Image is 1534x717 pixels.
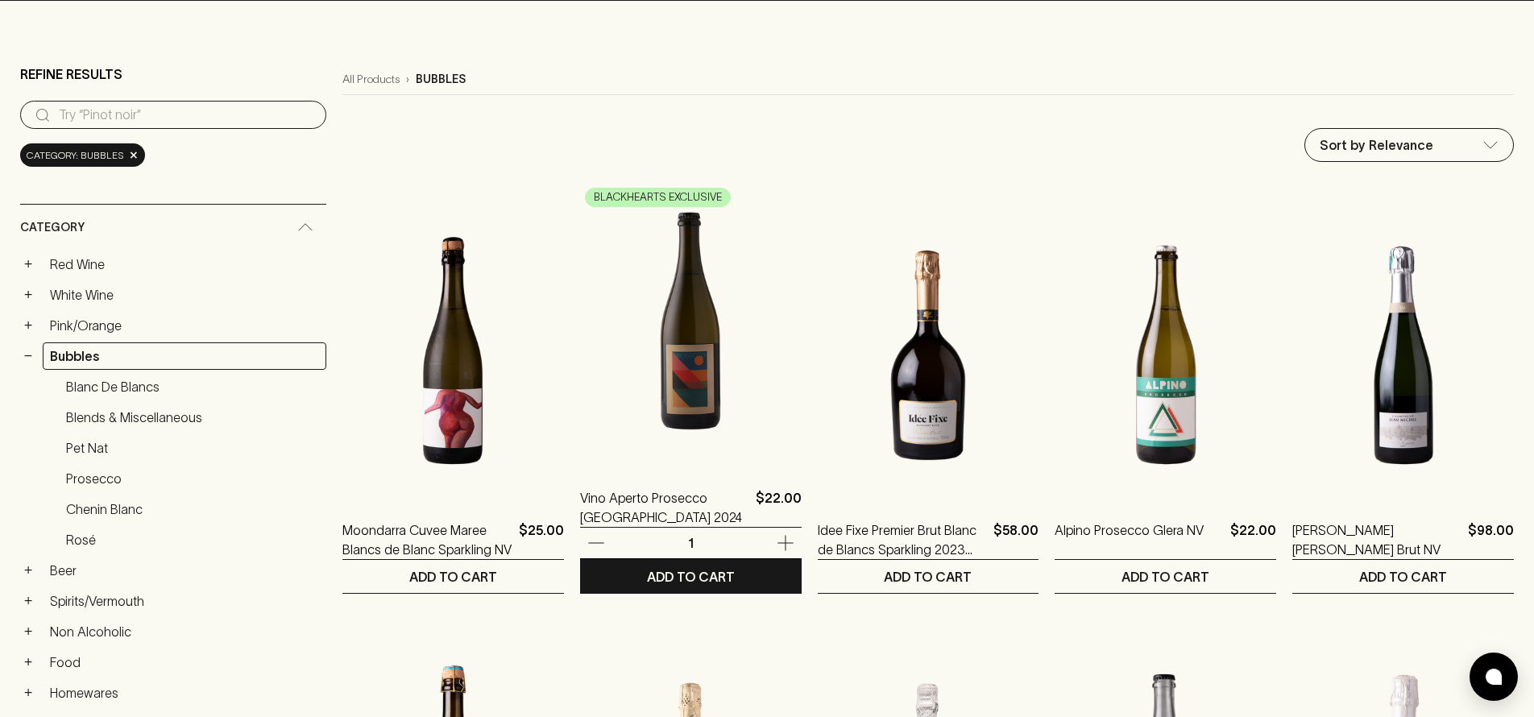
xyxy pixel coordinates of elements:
[342,71,400,88] a: All Products
[409,567,497,586] p: ADD TO CART
[1292,520,1461,559] a: [PERSON_NAME] [PERSON_NAME] Brut NV
[1468,520,1514,559] p: $98.00
[20,287,36,303] button: +
[580,488,749,527] a: Vino Aperto Prosecco [GEOGRAPHIC_DATA] 2024
[43,557,326,584] a: Beer
[20,317,36,334] button: +
[20,624,36,640] button: +
[59,434,326,462] a: Pet Nat
[43,312,326,339] a: Pink/Orange
[1292,214,1514,496] img: Jean Michel Carte Blanche Brut NV
[406,71,409,88] p: ›
[20,685,36,701] button: +
[43,679,326,707] a: Homewares
[580,182,802,464] img: Vino Aperto Prosecco King Valley 2024
[43,342,326,370] a: Bubbles
[1121,567,1209,586] p: ADD TO CART
[20,256,36,272] button: +
[1359,567,1447,586] p: ADD TO CART
[27,147,124,164] span: Category: bubbles
[43,281,326,309] a: White Wine
[647,567,735,586] p: ADD TO CART
[416,71,466,88] p: bubbles
[43,251,326,278] a: Red Wine
[580,560,802,593] button: ADD TO CART
[20,218,85,238] span: Category
[59,373,326,400] a: Blanc de Blancs
[59,495,326,523] a: Chenin Blanc
[818,214,1039,496] img: Idee Fixe Premier Brut Blanc de Blancs Sparkling 2023 750ml
[1055,560,1276,593] button: ADD TO CART
[20,348,36,364] button: −
[519,520,564,559] p: $25.00
[1055,520,1204,559] a: Alpino Prosecco Glera NV
[59,102,313,128] input: Try “Pinot noir”
[20,205,326,251] div: Category
[1320,135,1433,155] p: Sort by Relevance
[1055,214,1276,496] img: Alpino Prosecco Glera NV
[59,465,326,492] a: Prosecco
[43,587,326,615] a: Spirits/Vermouth
[671,534,710,552] p: 1
[342,560,564,593] button: ADD TO CART
[1305,129,1513,161] div: Sort by Relevance
[342,520,512,559] a: Moondarra Cuvee Maree Blancs de Blanc Sparkling NV
[884,567,972,586] p: ADD TO CART
[818,520,988,559] a: Idee Fixe Premier Brut Blanc de Blancs Sparkling 2023 750ml
[20,562,36,578] button: +
[20,654,36,670] button: +
[342,214,564,496] img: Moondarra Cuvee Maree Blancs de Blanc Sparkling NV
[59,526,326,553] a: Rosé
[129,147,139,164] span: ×
[1292,560,1514,593] button: ADD TO CART
[43,618,326,645] a: Non Alcoholic
[756,488,802,527] p: $22.00
[20,64,122,84] p: Refine Results
[20,593,36,609] button: +
[1486,669,1502,685] img: bubble-icon
[43,649,326,676] a: Food
[59,404,326,431] a: Blends & Miscellaneous
[818,560,1039,593] button: ADD TO CART
[1230,520,1276,559] p: $22.00
[993,520,1039,559] p: $58.00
